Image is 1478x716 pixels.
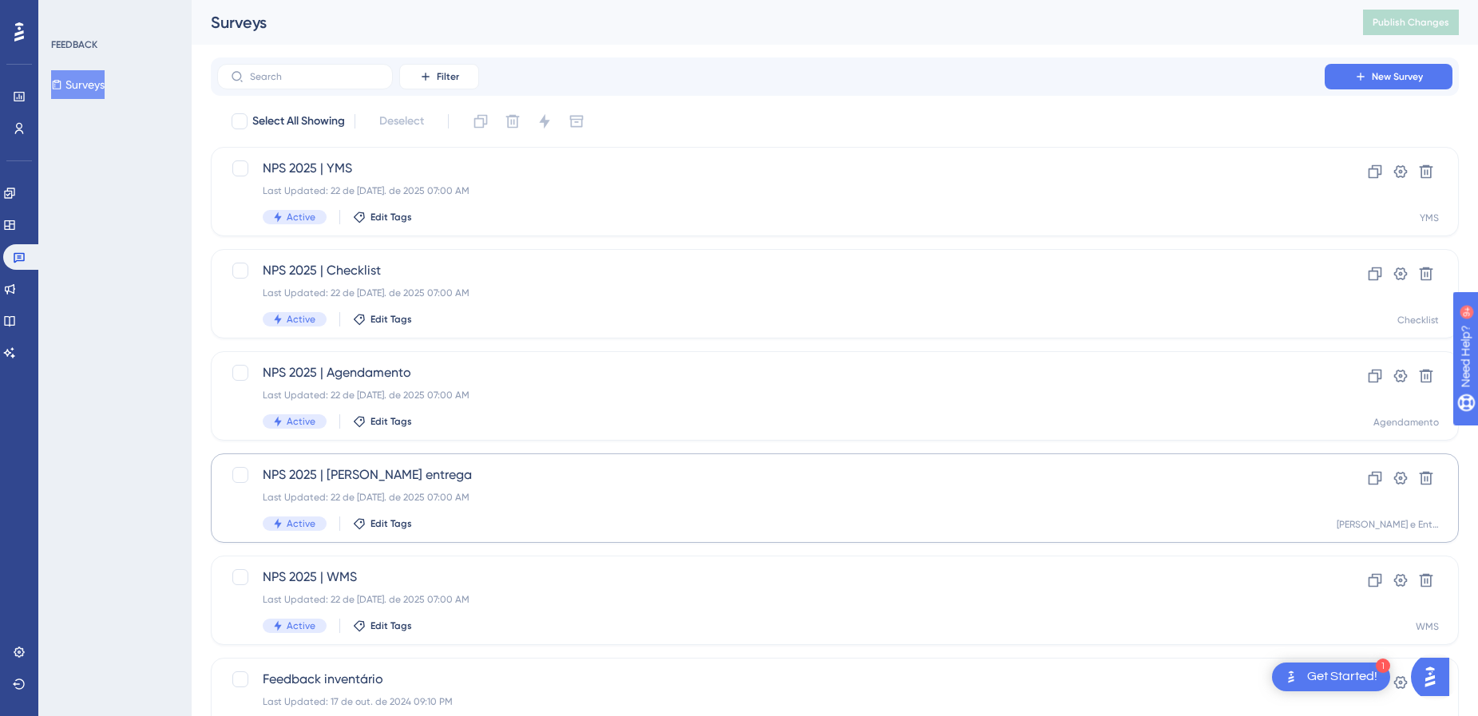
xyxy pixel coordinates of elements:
span: Edit Tags [370,313,412,326]
button: Surveys [51,70,105,99]
button: Edit Tags [353,517,412,530]
div: WMS [1416,620,1439,633]
span: NPS 2025 | WMS [263,568,1279,587]
div: Checklist [1397,314,1439,326]
span: NPS 2025 | [PERSON_NAME] entrega [263,465,1279,485]
span: NPS 2025 | YMS [263,159,1279,178]
span: Edit Tags [370,211,412,224]
span: Select All Showing [252,112,345,131]
span: New Survey [1372,70,1423,83]
div: YMS [1420,212,1439,224]
button: Edit Tags [353,619,412,632]
span: Active [287,517,315,530]
div: Surveys [211,11,1323,34]
span: Publish Changes [1373,16,1449,29]
div: 1 [1376,659,1390,673]
div: Last Updated: 22 de [DATE]. de 2025 07:00 AM [263,389,1279,402]
iframe: UserGuiding AI Assistant Launcher [1411,653,1459,701]
button: New Survey [1325,64,1452,89]
span: Need Help? [38,4,100,23]
div: [PERSON_NAME] e Entrega [1337,518,1439,531]
span: Active [287,211,315,224]
div: Agendamento [1373,416,1439,429]
button: Edit Tags [353,415,412,428]
div: Open Get Started! checklist, remaining modules: 1 [1272,663,1390,691]
button: Edit Tags [353,313,412,326]
button: Publish Changes [1363,10,1459,35]
span: Deselect [379,112,424,131]
div: Last Updated: 22 de [DATE]. de 2025 07:00 AM [263,184,1279,197]
span: Active [287,415,315,428]
img: launcher-image-alternative-text [1282,667,1301,686]
span: NPS 2025 | Checklist [263,261,1279,280]
button: Deselect [365,107,438,136]
span: Edit Tags [370,415,412,428]
span: Edit Tags [370,619,412,632]
div: Last Updated: 17 de out. de 2024 09:10 PM [263,695,1279,708]
div: FEEDBACK [51,38,97,51]
span: NPS 2025 | Agendamento [263,363,1279,382]
div: Last Updated: 22 de [DATE]. de 2025 07:00 AM [263,593,1279,606]
div: Last Updated: 22 de [DATE]. de 2025 07:00 AM [263,287,1279,299]
span: Edit Tags [370,517,412,530]
span: Active [287,619,315,632]
div: Last Updated: 22 de [DATE]. de 2025 07:00 AM [263,491,1279,504]
span: Active [287,313,315,326]
button: Filter [399,64,479,89]
input: Search [250,71,379,82]
button: Edit Tags [353,211,412,224]
div: Get Started! [1307,668,1377,686]
div: 9+ [109,8,118,21]
span: Filter [437,70,459,83]
span: Feedback inventário [263,670,1279,689]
